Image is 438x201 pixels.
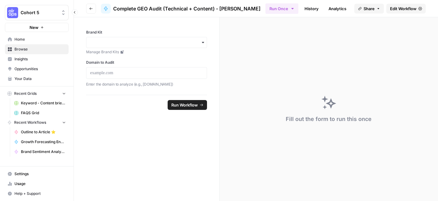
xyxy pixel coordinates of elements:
[101,4,261,14] a: Complete GEO Audit (Technical + Content) - [PERSON_NAME]
[11,98,69,108] a: Keyword - Content brief - Article (Airops builders) - [PERSON_NAME]
[14,171,66,177] span: Settings
[5,74,69,84] a: Your Data
[5,34,69,44] a: Home
[301,4,322,14] a: History
[386,4,426,14] a: Edit Workflow
[21,10,58,16] span: Cohort 5
[86,81,207,87] p: Enter the domain to analyze (e.g., [DOMAIN_NAME])
[11,108,69,118] a: FAQS Grid
[14,46,66,52] span: Browse
[14,181,66,187] span: Usage
[5,89,69,98] button: Recent Grids
[14,191,66,196] span: Help + Support
[5,64,69,74] a: Opportunities
[354,4,384,14] button: Share
[390,6,416,12] span: Edit Workflow
[5,23,69,32] button: New
[286,115,372,123] div: Fill out the form to run this once
[5,44,69,54] a: Browse
[11,127,69,137] a: Outline to Article ⭐️
[21,149,66,155] span: Brand Sentiment Analysis - [PERSON_NAME]
[86,30,207,35] label: Brand Kit
[5,5,69,20] button: Workspace: Cohort 5
[5,169,69,179] a: Settings
[30,24,38,30] span: New
[21,129,66,135] span: Outline to Article ⭐️
[14,120,46,125] span: Recent Workflows
[5,179,69,189] a: Usage
[14,66,66,72] span: Opportunities
[14,56,66,62] span: Insights
[325,4,350,14] a: Analytics
[171,102,198,108] span: Run Workflow
[14,37,66,42] span: Home
[7,7,18,18] img: Cohort 5 Logo
[86,60,207,65] label: Domain to Audit
[265,3,298,14] button: Run Once
[5,189,69,199] button: Help + Support
[113,5,261,12] span: Complete GEO Audit (Technical + Content) - [PERSON_NAME]
[5,118,69,127] button: Recent Workflows
[21,139,66,145] span: Growth Forecasting Engine ([PERSON_NAME])
[14,91,37,96] span: Recent Grids
[21,100,66,106] span: Keyword - Content brief - Article (Airops builders) - [PERSON_NAME]
[364,6,375,12] span: Share
[5,54,69,64] a: Insights
[86,49,207,55] a: Manage Brand Kits
[21,110,66,116] span: FAQS Grid
[14,76,66,82] span: Your Data
[11,147,69,157] a: Brand Sentiment Analysis - [PERSON_NAME]
[11,137,69,147] a: Growth Forecasting Engine ([PERSON_NAME])
[168,100,207,110] button: Run Workflow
